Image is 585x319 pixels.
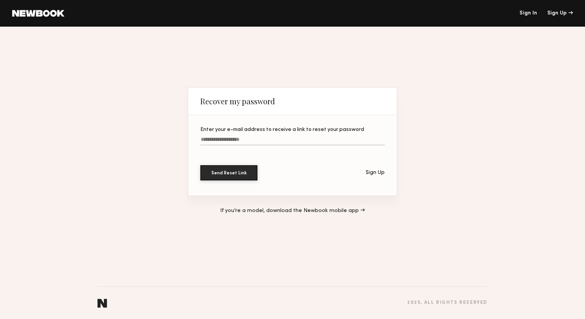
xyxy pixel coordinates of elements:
button: Send Reset Link [200,165,257,180]
a: Sign In [519,11,537,16]
div: Enter your e-mail address to receive a link to reset your password [200,127,385,132]
input: Enter your e-mail address to receive a link to reset your password [200,137,385,145]
div: Sign Up [547,11,573,16]
div: Recover my password [200,97,275,106]
div: 2025 , all rights reserved [407,300,487,305]
a: If you’re a model, download the Newbook mobile app → [220,208,365,214]
div: Sign Up [366,170,385,175]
